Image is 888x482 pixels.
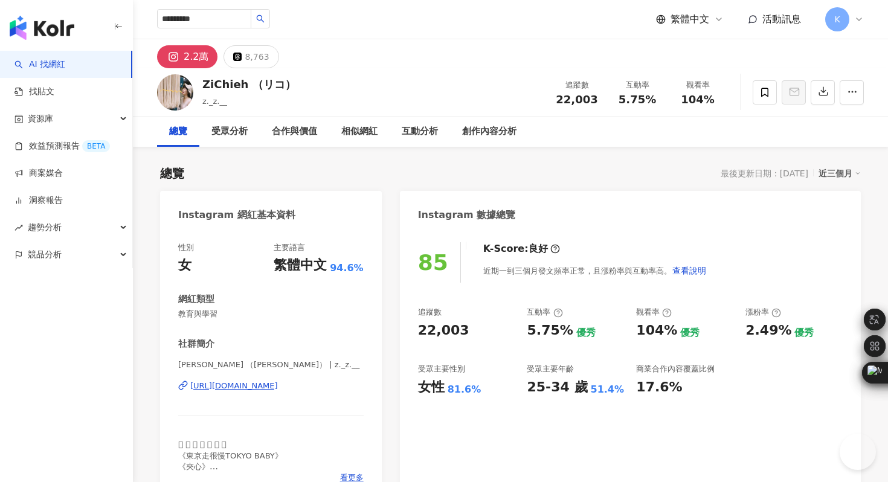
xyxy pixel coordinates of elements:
[14,86,54,98] a: 找貼文
[178,293,214,306] div: 網紅類型
[483,242,560,255] div: K-Score :
[160,165,184,182] div: 總覽
[256,14,265,23] span: search
[672,259,707,283] button: 查看說明
[527,378,587,397] div: 25-34 歲
[462,124,516,139] div: 創作內容分析
[418,378,445,397] div: 女性
[745,307,781,318] div: 漲粉率
[636,307,672,318] div: 觀看率
[554,79,600,91] div: 追蹤數
[190,381,278,391] div: [URL][DOMAIN_NAME]
[14,140,110,152] a: 效益預測報告BETA
[680,326,700,339] div: 優秀
[28,105,53,132] span: 資源庫
[157,45,217,68] button: 2.2萬
[14,223,23,232] span: rise
[819,165,861,181] div: 近三個月
[418,364,465,374] div: 受眾主要性別
[556,93,597,106] span: 22,003
[671,13,709,26] span: 繁體中文
[330,262,364,275] span: 94.6%
[14,59,65,71] a: searchAI 找網紅
[202,97,227,106] span: z._z.__
[245,48,269,65] div: 8,763
[448,383,481,396] div: 81.6%
[721,169,808,178] div: 最後更新日期：[DATE]
[274,256,327,275] div: 繁體中文
[178,256,191,275] div: 女
[834,13,840,26] span: K
[614,79,660,91] div: 互動率
[14,194,63,207] a: 洞察報告
[157,74,193,111] img: KOL Avatar
[202,77,296,92] div: ZiChieh （リコ）
[178,359,364,370] span: [PERSON_NAME] （[PERSON_NAME]） | z._z.__
[418,307,442,318] div: 追蹤數
[745,321,791,340] div: 2.49%
[274,242,305,253] div: 主要語言
[619,94,656,106] span: 5.75%
[28,214,62,241] span: 趨勢分析
[418,208,516,222] div: Instagram 數據總覽
[527,321,573,340] div: 5.75%
[178,381,364,391] a: [URL][DOMAIN_NAME]
[211,124,248,139] div: 受眾分析
[169,124,187,139] div: 總覽
[527,307,562,318] div: 互動率
[272,124,317,139] div: 合作與價值
[10,16,74,40] img: logo
[418,250,448,275] div: 85
[636,364,715,374] div: 商業合作內容覆蓋比例
[178,309,364,320] span: 教育與學習
[14,167,63,179] a: 商案媒合
[675,79,721,91] div: 觀看率
[418,321,469,340] div: 22,003
[224,45,278,68] button: 8,763
[840,434,876,470] iframe: Help Scout Beacon - Open
[28,241,62,268] span: 競品分析
[402,124,438,139] div: 互動分析
[636,378,682,397] div: 17.6%
[762,13,801,25] span: 活動訊息
[672,266,706,275] span: 查看說明
[636,321,677,340] div: 104%
[591,383,625,396] div: 51.4%
[681,94,715,106] span: 104%
[529,242,548,255] div: 良好
[178,242,194,253] div: 性別
[178,338,214,350] div: 社群簡介
[178,208,295,222] div: Instagram 網紅基本資料
[483,259,707,283] div: 近期一到三個月發文頻率正常，且漲粉率與互動率高。
[794,326,814,339] div: 優秀
[184,48,208,65] div: 2.2萬
[576,326,596,339] div: 優秀
[527,364,574,374] div: 受眾主要年齡
[341,124,378,139] div: 相似網紅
